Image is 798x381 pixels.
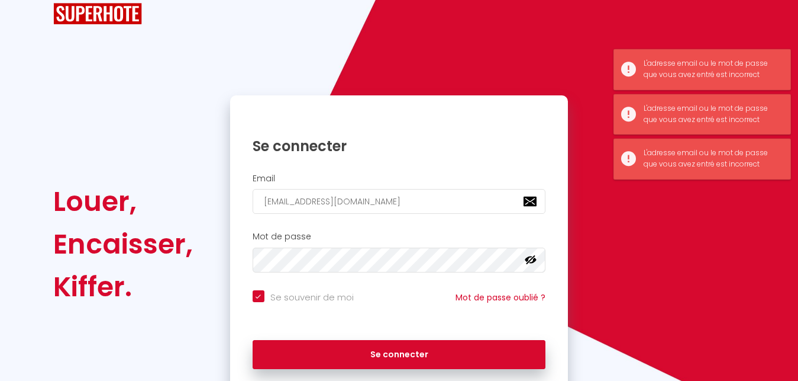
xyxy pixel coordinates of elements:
[9,5,45,40] button: Ouvrir le widget de chat LiveChat
[253,189,546,214] input: Ton Email
[644,103,778,126] div: L'adresse email ou le mot de passe que vous avez entré est incorrect
[455,292,545,303] a: Mot de passe oublié ?
[253,232,546,242] h2: Mot de passe
[644,58,778,81] div: L'adresse email ou le mot de passe que vous avez entré est incorrect
[644,148,778,170] div: L'adresse email ou le mot de passe que vous avez entré est incorrect
[53,223,193,265] div: Encaisser,
[53,265,193,308] div: Kiffer.
[53,180,193,223] div: Louer,
[253,340,546,370] button: Se connecter
[253,174,546,184] h2: Email
[53,3,142,25] img: SuperHote logo
[253,137,546,155] h1: Se connecter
